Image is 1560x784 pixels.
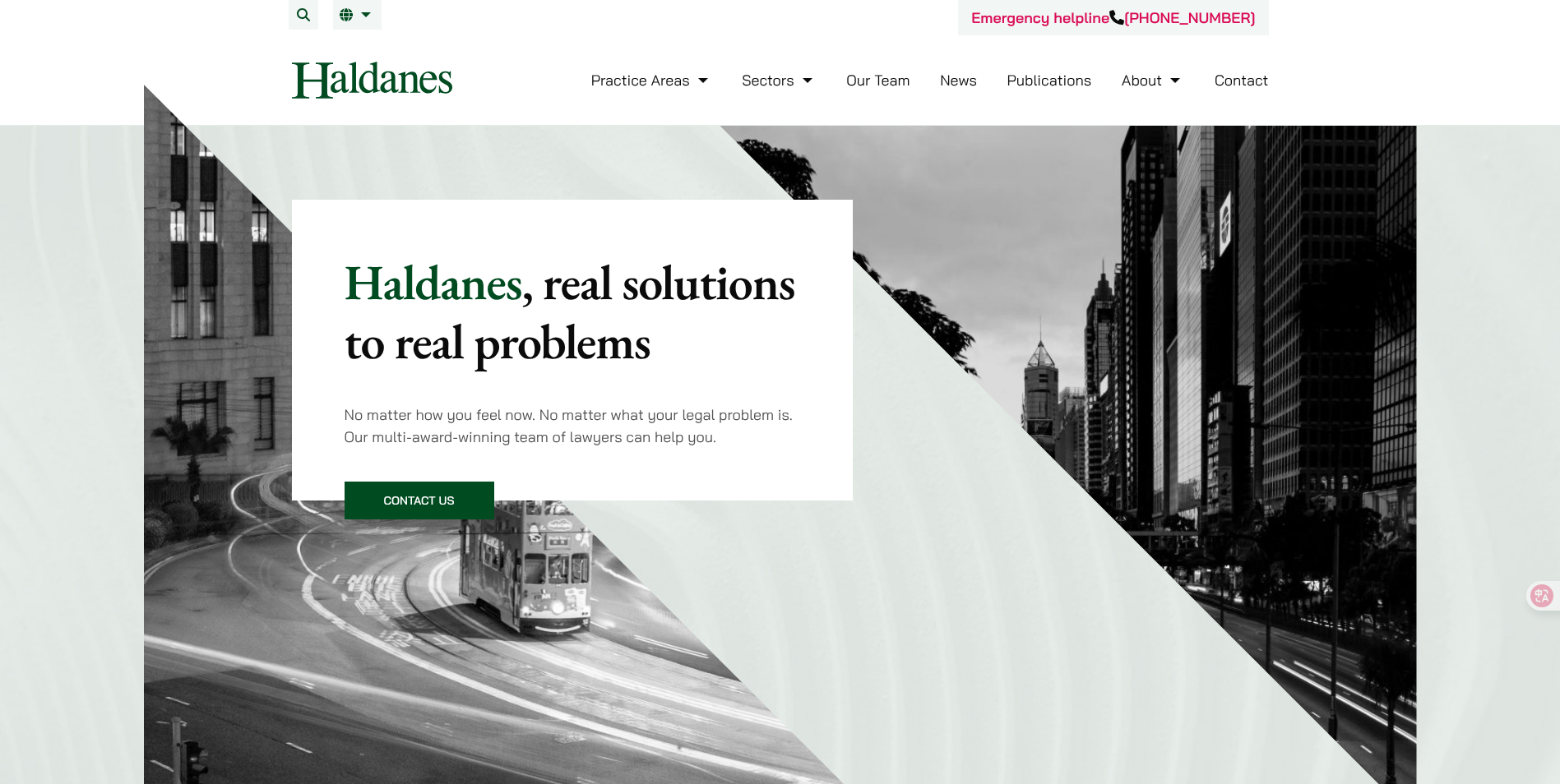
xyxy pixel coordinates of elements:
[345,404,801,448] p: No matter how you feel now. No matter what your legal problem is. Our multi-award-winning team of...
[1215,71,1269,90] a: Contact
[591,71,712,90] a: Practice Areas
[292,62,452,99] img: Logo of Haldanes
[1122,71,1184,90] a: About
[971,8,1255,27] a: Emergency helpline[PHONE_NUMBER]
[345,250,795,373] mark: , real solutions to real problems
[345,252,801,371] p: Haldanes
[742,71,816,90] a: Sectors
[940,71,977,90] a: News
[1007,71,1092,90] a: Publications
[846,71,910,90] a: Our Team
[345,482,494,519] a: Contact Us
[340,8,375,21] a: EN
